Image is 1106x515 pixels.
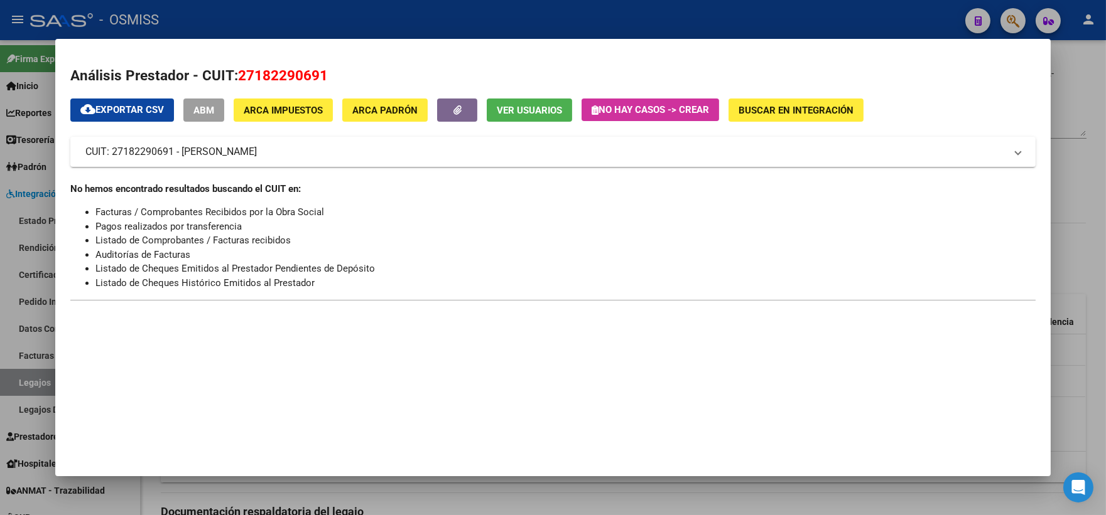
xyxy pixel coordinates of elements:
[352,105,418,116] span: ARCA Padrón
[70,65,1036,87] h2: Análisis Prestador - CUIT:
[238,67,328,83] span: 27182290691
[95,205,1036,220] li: Facturas / Comprobantes Recibidos por la Obra Social
[70,183,301,194] strong: No hemos encontrado resultados buscando el CUIT en:
[487,98,572,122] button: Ver Usuarios
[582,98,719,121] button: No hay casos -> Crear
[80,104,164,115] span: Exportar CSV
[95,233,1036,248] li: Listado de Comprobantes / Facturas recibidos
[497,105,562,116] span: Ver Usuarios
[234,98,333,122] button: ARCA Impuestos
[80,102,95,117] mat-icon: cloud_download
[183,98,224,122] button: ABM
[244,105,323,116] span: ARCA Impuestos
[70,137,1036,167] mat-expansion-panel-header: CUIT: 27182290691 - [PERSON_NAME]
[95,262,1036,276] li: Listado de Cheques Emitidos al Prestador Pendientes de Depósito
[1063,472,1093,502] div: Open Intercom Messenger
[95,248,1036,262] li: Auditorías de Facturas
[95,276,1036,290] li: Listado de Cheques Histórico Emitidos al Prestador
[739,105,854,116] span: Buscar en Integración
[85,144,1006,159] mat-panel-title: CUIT: 27182290691 - [PERSON_NAME]
[729,98,864,122] button: Buscar en Integración
[70,98,174,122] button: Exportar CSV
[592,104,709,115] span: No hay casos -> Crear
[342,98,428,122] button: ARCA Padrón
[193,105,214,116] span: ABM
[95,220,1036,234] li: Pagos realizados por transferencia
